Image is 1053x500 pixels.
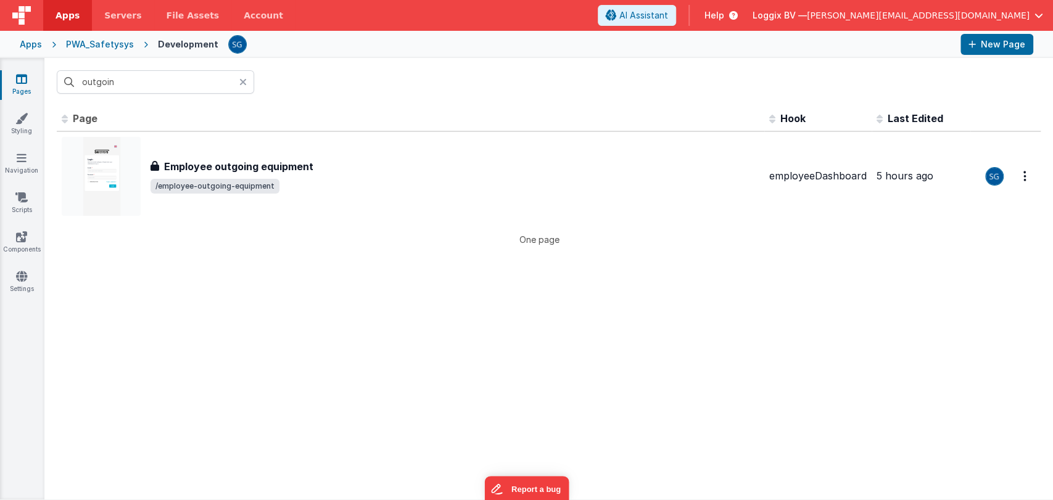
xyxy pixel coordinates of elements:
[167,9,220,22] span: File Assets
[66,38,134,51] div: PWA_Safetysys
[1016,163,1036,189] button: Options
[753,9,807,22] span: Loggix BV —
[807,9,1030,22] span: [PERSON_NAME][EMAIL_ADDRESS][DOMAIN_NAME]
[753,9,1043,22] button: Loggix BV — [PERSON_NAME][EMAIL_ADDRESS][DOMAIN_NAME]
[57,233,1022,246] p: One page
[56,9,80,22] span: Apps
[598,5,676,26] button: AI Assistant
[158,38,218,51] div: Development
[73,112,97,125] span: Page
[619,9,668,22] span: AI Assistant
[888,112,943,125] span: Last Edited
[57,70,254,94] input: Search pages, id's ...
[104,9,141,22] span: Servers
[986,168,1003,185] img: 385c22c1e7ebf23f884cbf6fb2c72b80
[704,9,724,22] span: Help
[877,170,933,182] span: 5 hours ago
[769,169,867,183] div: employeeDashboard
[960,34,1033,55] button: New Page
[229,36,246,53] img: 385c22c1e7ebf23f884cbf6fb2c72b80
[780,112,806,125] span: Hook
[164,159,313,174] h3: Employee outgoing equipment
[151,179,279,194] span: /employee-outgoing-equipment
[20,38,42,51] div: Apps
